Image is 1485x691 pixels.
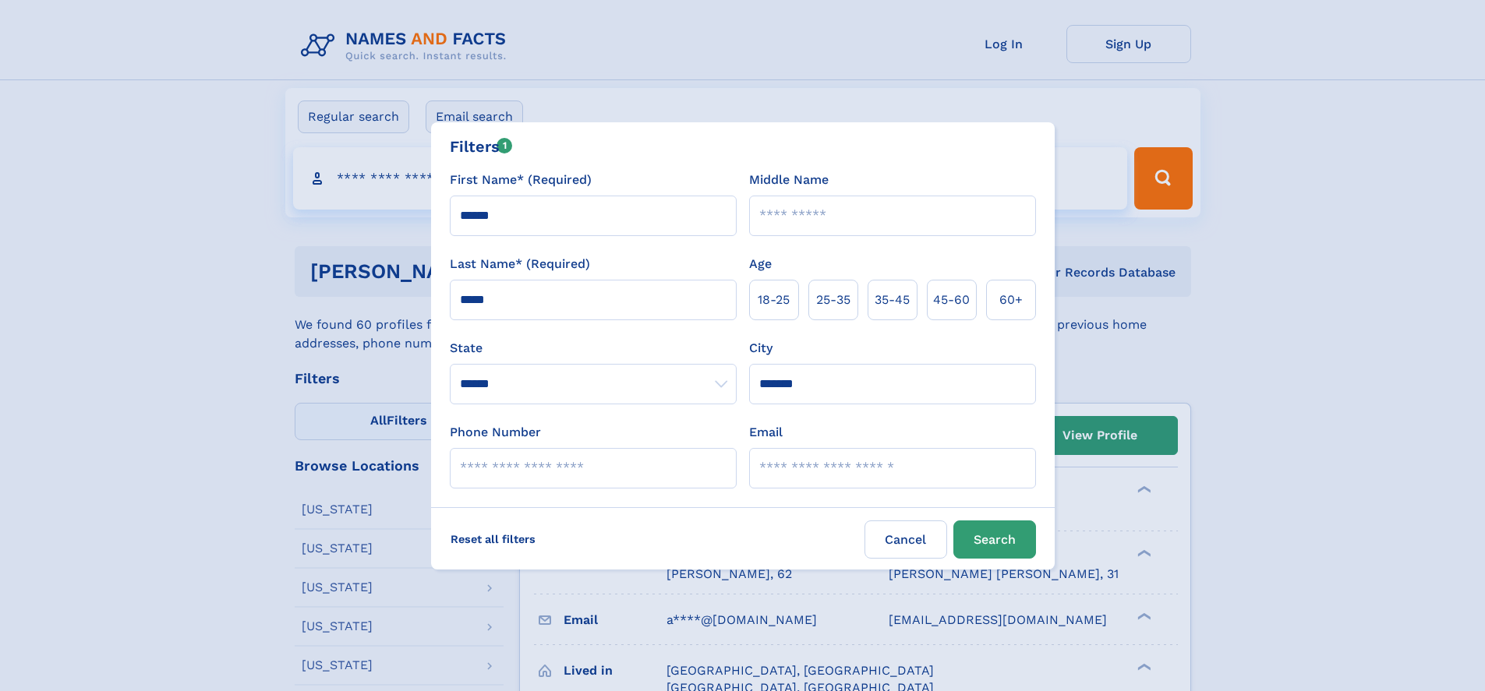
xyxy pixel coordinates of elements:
label: Age [749,255,772,273]
span: 25‑35 [816,291,850,309]
span: 45‑60 [933,291,970,309]
label: Reset all filters [440,520,546,558]
span: 18‑25 [758,291,790,309]
label: Email [749,423,783,442]
label: Middle Name [749,171,829,189]
div: Filters [450,135,513,158]
label: City [749,339,773,358]
span: 35‑45 [875,291,910,309]
label: Phone Number [450,423,541,442]
label: First Name* (Required) [450,171,592,189]
button: Search [953,520,1036,559]
span: 60+ [999,291,1023,309]
label: Last Name* (Required) [450,255,590,273]
label: Cancel [864,520,947,559]
label: State [450,339,737,358]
